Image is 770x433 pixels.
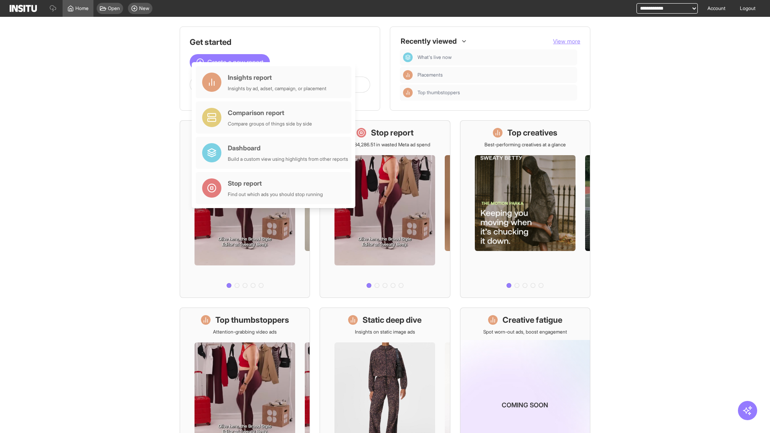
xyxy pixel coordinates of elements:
div: Dashboard [228,143,348,153]
a: What's live nowSee all active ads instantly [180,120,310,298]
img: Logo [10,5,37,12]
h1: Get started [190,36,370,48]
span: Placements [417,72,574,78]
p: Save £34,286.51 in wasted Meta ad spend [340,142,430,148]
div: Build a custom view using highlights from other reports [228,156,348,162]
div: Insights [403,70,413,80]
h1: Top creatives [507,127,557,138]
button: View more [553,37,580,45]
span: What's live now [417,54,574,61]
p: Insights on static image ads [355,329,415,335]
a: Top creativesBest-performing creatives at a glance [460,120,590,298]
div: Comparison report [228,108,312,117]
span: View more [553,38,580,45]
h1: Stop report [371,127,413,138]
span: Top thumbstoppers [417,89,460,96]
span: Top thumbstoppers [417,89,574,96]
p: Attention-grabbing video ads [213,329,277,335]
span: Open [108,5,120,12]
div: Dashboard [403,53,413,62]
div: Insights [403,88,413,97]
h1: Top thumbstoppers [215,314,289,326]
span: New [139,5,149,12]
span: Placements [417,72,443,78]
div: Stop report [228,178,323,188]
button: Create a new report [190,54,270,70]
div: Insights by ad, adset, campaign, or placement [228,85,326,92]
span: What's live now [417,54,452,61]
span: Create a new report [207,57,263,67]
h1: Static deep dive [363,314,421,326]
span: Home [75,5,89,12]
a: Stop reportSave £34,286.51 in wasted Meta ad spend [320,120,450,298]
div: Compare groups of things side by side [228,121,312,127]
p: Best-performing creatives at a glance [484,142,566,148]
div: Find out which ads you should stop running [228,191,323,198]
div: Insights report [228,73,326,82]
